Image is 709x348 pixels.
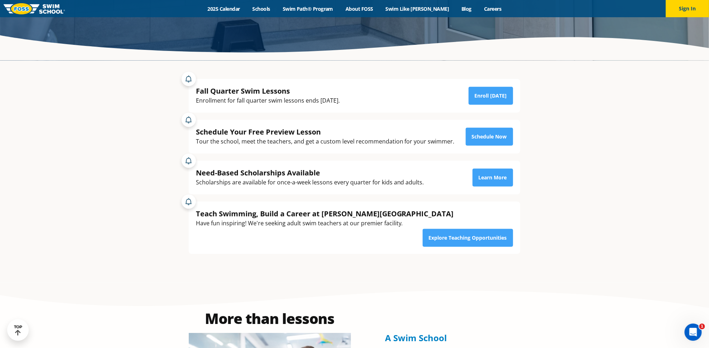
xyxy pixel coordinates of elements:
[196,96,340,105] div: Enrollment for fall quarter swim lessons ends [DATE].
[685,324,702,341] iframe: Intercom live chat
[196,137,455,146] div: Tour the school, meet the teachers, and get a custom level recommendation for your swimmer.
[699,324,705,329] span: 1
[455,5,478,12] a: Blog
[246,5,276,12] a: Schools
[196,218,454,228] div: Have fun inspiring! We're seeking adult swim teachers at our premier facility.
[276,5,339,12] a: Swim Path® Program
[379,5,455,12] a: Swim Like [PERSON_NAME]
[196,178,424,187] div: Scholarships are available for once-a-week lessons every quarter for kids and adults.
[469,87,513,105] a: Enroll [DATE]
[4,3,65,14] img: FOSS Swim School Logo
[14,325,22,336] div: TOP
[196,168,424,178] div: Need-Based Scholarships Available
[466,128,513,146] a: Schedule Now
[385,332,447,344] span: A Swim School
[339,5,380,12] a: About FOSS
[196,127,455,137] div: Schedule Your Free Preview Lesson
[189,311,351,326] h2: More than lessons
[201,5,246,12] a: 2025 Calendar
[473,169,513,187] a: Learn More
[478,5,508,12] a: Careers
[196,209,454,218] div: Teach Swimming, Build a Career at [PERSON_NAME][GEOGRAPHIC_DATA]
[196,86,340,96] div: Fall Quarter Swim Lessons
[423,229,513,247] a: Explore Teaching Opportunities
